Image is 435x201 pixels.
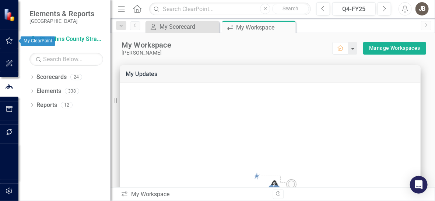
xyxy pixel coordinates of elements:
[121,190,267,199] div: My Workspace
[272,4,309,14] button: Search
[29,9,94,18] span: Elements & Reports
[36,73,67,82] a: Scorecards
[147,22,217,31] a: My Scorecard
[159,22,217,31] div: My Scorecard
[36,101,57,110] a: Reports
[36,87,61,96] a: Elements
[363,42,426,55] div: split button
[410,176,428,194] div: Open Intercom Messenger
[70,74,82,80] div: 24
[3,8,17,22] img: ClearPoint Strategy
[29,18,94,24] small: [GEOGRAPHIC_DATA]
[149,3,311,15] input: Search ClearPoint...
[236,23,294,32] div: My Workspace
[122,40,332,50] div: My Workspace
[363,42,426,55] button: Manage Workspaces
[335,5,373,14] div: Q4-FY25
[332,2,376,15] button: Q4-FY25
[21,37,55,46] div: My ClearPoint
[29,35,103,44] a: St. Johns County Strategic Plan
[65,88,79,94] div: 338
[369,44,420,53] a: Manage Workspaces
[61,102,73,108] div: 12
[29,53,103,66] input: Search Below...
[415,2,429,15] button: JB
[122,50,332,56] div: [PERSON_NAME]
[283,6,299,11] span: Search
[126,70,158,77] a: My Updates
